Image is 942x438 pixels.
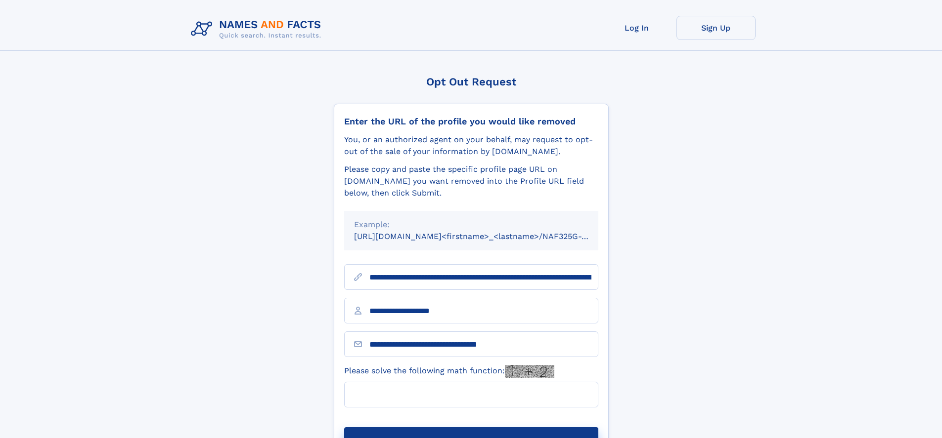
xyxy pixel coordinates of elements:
[597,16,676,40] a: Log In
[344,163,598,199] div: Please copy and paste the specific profile page URL on [DOMAIN_NAME] you want removed into the Pr...
[354,219,588,231] div: Example:
[344,365,554,378] label: Please solve the following math function:
[187,16,329,42] img: Logo Names and Facts
[344,134,598,158] div: You, or an authorized agent on your behalf, may request to opt-out of the sale of your informatio...
[676,16,756,40] a: Sign Up
[354,232,617,241] small: [URL][DOMAIN_NAME]<firstname>_<lastname>/NAF325G-xxxxxxxx
[334,76,609,88] div: Opt Out Request
[344,116,598,127] div: Enter the URL of the profile you would like removed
